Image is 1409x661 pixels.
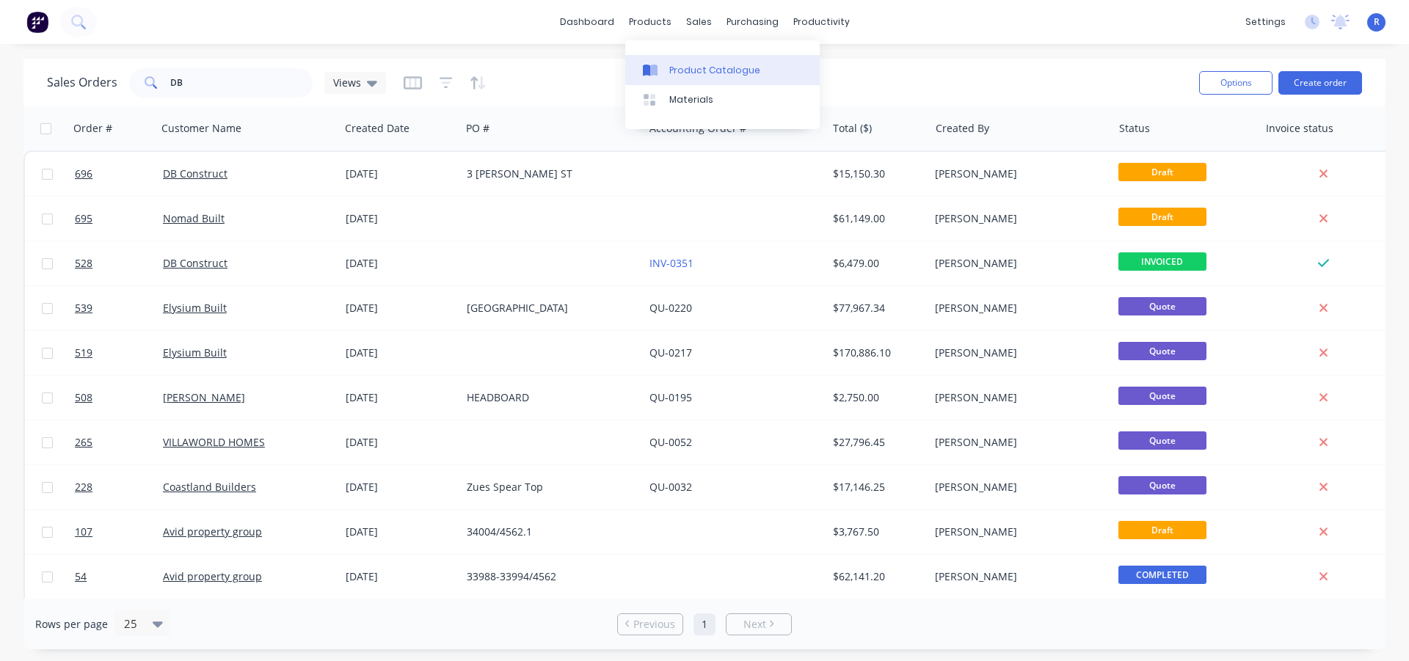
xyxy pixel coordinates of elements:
[75,390,92,405] span: 508
[786,11,857,33] div: productivity
[669,64,760,77] div: Product Catalogue
[833,301,919,315] div: $77,967.34
[346,435,455,450] div: [DATE]
[346,569,455,584] div: [DATE]
[35,617,108,632] span: Rows per page
[935,525,1098,539] div: [PERSON_NAME]
[1199,71,1273,95] button: Options
[649,301,692,315] a: QU-0220
[163,346,227,359] a: Elysium Built
[346,525,455,539] div: [DATE]
[935,256,1098,271] div: [PERSON_NAME]
[833,346,919,360] div: $170,886.10
[1118,252,1206,271] span: INVOICED
[1266,121,1333,136] div: Invoice status
[75,420,163,464] a: 265
[346,301,455,315] div: [DATE]
[727,617,791,632] a: Next page
[75,331,163,375] a: 519
[170,68,313,98] input: Search...
[47,76,117,90] h1: Sales Orders
[75,152,163,196] a: 696
[935,569,1098,584] div: [PERSON_NAME]
[467,525,630,539] div: 34004/4562.1
[163,435,265,449] a: VILLAWORLD HOMES
[75,435,92,450] span: 265
[833,390,919,405] div: $2,750.00
[75,167,92,181] span: 696
[467,569,630,584] div: 33988-33994/4562
[345,121,409,136] div: Created Date
[693,613,716,635] a: Page 1 is your current page
[719,11,786,33] div: purchasing
[1374,15,1380,29] span: R
[75,256,92,271] span: 528
[75,241,163,285] a: 528
[622,11,679,33] div: products
[1238,11,1293,33] div: settings
[649,480,692,494] a: QU-0032
[649,390,692,404] a: QU-0195
[833,121,872,136] div: Total ($)
[1118,476,1206,494] span: Quote
[1119,121,1150,136] div: Status
[73,121,112,136] div: Order #
[333,75,361,90] span: Views
[936,121,989,136] div: Created By
[75,510,163,554] a: 107
[75,301,92,315] span: 539
[346,390,455,405] div: [DATE]
[935,301,1098,315] div: [PERSON_NAME]
[935,390,1098,405] div: [PERSON_NAME]
[618,617,682,632] a: Previous page
[649,256,693,270] a: INV-0351
[1118,297,1206,315] span: Quote
[163,301,227,315] a: Elysium Built
[75,286,163,330] a: 539
[26,11,48,33] img: Factory
[163,167,227,180] a: DB Construct
[1118,208,1206,226] span: Draft
[935,435,1098,450] div: [PERSON_NAME]
[467,390,630,405] div: HEADBOARD
[625,55,820,84] a: Product Catalogue
[1278,71,1362,95] button: Create order
[466,121,489,136] div: PO #
[75,211,92,226] span: 695
[346,167,455,181] div: [DATE]
[75,197,163,241] a: 695
[625,85,820,114] a: Materials
[633,617,675,632] span: Previous
[1118,431,1206,450] span: Quote
[346,346,455,360] div: [DATE]
[833,211,919,226] div: $61,149.00
[1118,521,1206,539] span: Draft
[935,167,1098,181] div: [PERSON_NAME]
[669,93,713,106] div: Materials
[346,211,455,226] div: [DATE]
[163,390,245,404] a: [PERSON_NAME]
[1118,163,1206,181] span: Draft
[1118,387,1206,405] span: Quote
[679,11,719,33] div: sales
[935,346,1098,360] div: [PERSON_NAME]
[1118,566,1206,584] span: COMPLETED
[935,480,1098,494] div: [PERSON_NAME]
[75,376,163,420] a: 508
[75,465,163,509] a: 228
[833,435,919,450] div: $27,796.45
[346,256,455,271] div: [DATE]
[833,480,919,494] div: $17,146.25
[161,121,241,136] div: Customer Name
[935,211,1098,226] div: [PERSON_NAME]
[75,346,92,360] span: 519
[467,301,630,315] div: [GEOGRAPHIC_DATA]
[346,480,455,494] div: [DATE]
[75,555,163,599] a: 54
[163,569,262,583] a: Avid property group
[649,435,692,449] a: QU-0052
[833,256,919,271] div: $6,479.00
[833,569,919,584] div: $62,141.20
[467,480,630,494] div: Zues Spear Top
[743,617,766,632] span: Next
